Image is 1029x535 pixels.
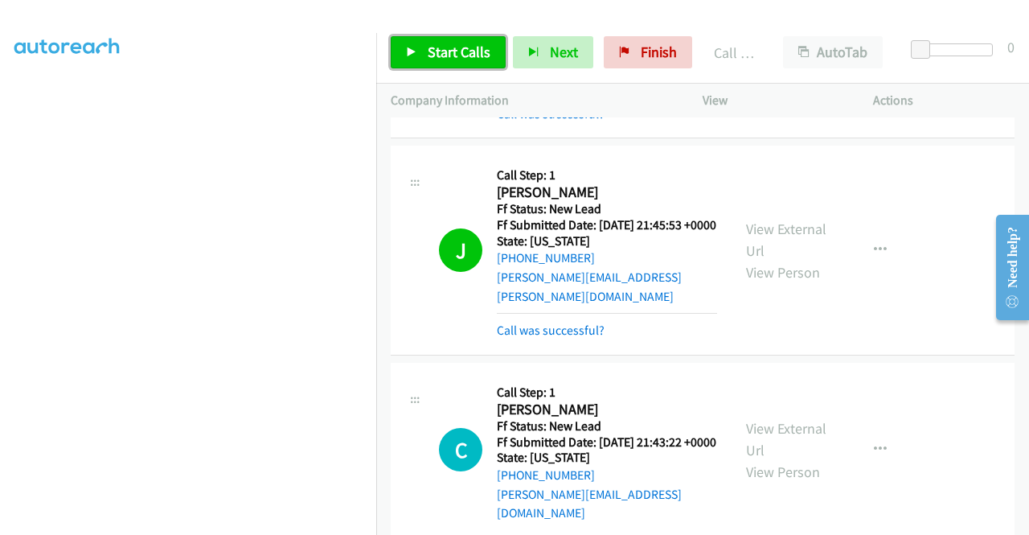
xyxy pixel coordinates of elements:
[439,428,482,471] h1: C
[391,91,674,110] p: Company Information
[873,91,1015,110] p: Actions
[497,217,717,233] h5: Ff Submitted Date: [DATE] 21:45:53 +0000
[746,419,826,459] a: View External Url
[497,233,717,249] h5: State: [US_STATE]
[703,91,844,110] p: View
[391,36,506,68] a: Start Calls
[550,43,578,61] span: Next
[497,401,717,419] h2: [PERSON_NAME]
[497,467,595,483] a: [PHONE_NUMBER]
[497,418,717,434] h5: Ff Status: New Lead
[497,323,605,338] a: Call was successful?
[497,270,682,304] a: [PERSON_NAME][EMAIL_ADDRESS][PERSON_NAME][DOMAIN_NAME]
[497,450,717,466] h5: State: [US_STATE]
[714,42,754,64] p: Call Completed
[746,463,820,481] a: View Person
[783,36,883,68] button: AutoTab
[497,201,717,217] h5: Ff Status: New Lead
[746,263,820,282] a: View Person
[1007,36,1015,58] div: 0
[439,428,482,471] div: The call is yet to be attempted
[497,487,682,521] a: [PERSON_NAME][EMAIL_ADDRESS][DOMAIN_NAME]
[497,106,605,121] a: Call was successful?
[604,36,692,68] a: Finish
[513,36,593,68] button: Next
[746,220,826,260] a: View External Url
[428,43,490,61] span: Start Calls
[497,167,717,183] h5: Call Step: 1
[919,43,993,56] div: Delay between calls (in seconds)
[497,183,717,202] h2: [PERSON_NAME]
[439,228,482,272] h1: J
[497,250,595,265] a: [PHONE_NUMBER]
[641,43,677,61] span: Finish
[497,385,717,401] h5: Call Step: 1
[497,434,717,451] h5: Ff Submitted Date: [DATE] 21:43:22 +0000
[983,204,1029,331] iframe: Resource Center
